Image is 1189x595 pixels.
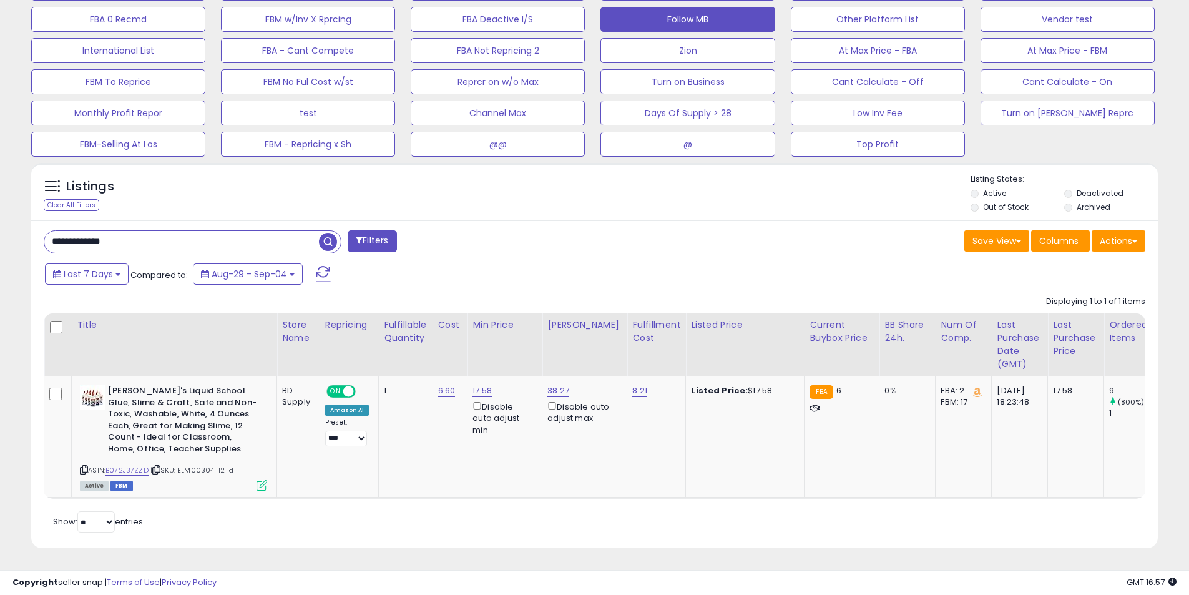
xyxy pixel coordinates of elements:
p: Listing States: [971,174,1158,185]
button: Low Inv Fee [791,101,965,125]
span: Aug-29 - Sep-04 [212,268,287,280]
div: 0% [884,385,926,396]
span: OFF [354,386,374,397]
label: Active [983,188,1006,199]
span: 2025-09-12 16:57 GMT [1127,576,1177,588]
div: Current Buybox Price [810,318,874,345]
label: Out of Stock [983,202,1029,212]
small: FBA [810,385,833,399]
b: Listed Price: [691,385,748,396]
span: 6 [836,385,841,396]
a: 38.27 [547,385,569,397]
div: Displaying 1 to 1 of 1 items [1046,296,1145,308]
div: FBA: 2 [941,385,982,396]
div: Last Purchase Date (GMT) [997,318,1042,371]
button: @ [600,132,775,157]
button: International List [31,38,205,63]
button: Aug-29 - Sep-04 [193,263,303,285]
div: 9 [1109,385,1160,396]
h5: Listings [66,178,114,195]
span: All listings currently available for purchase on Amazon [80,481,109,491]
button: Channel Max [411,101,585,125]
div: Amazon AI [325,405,369,416]
span: ON [328,386,343,397]
div: Disable auto adjust max [547,400,617,424]
div: Last Purchase Price [1053,318,1098,358]
button: At Max Price - FBA [791,38,965,63]
a: 17.58 [472,385,492,397]
a: Terms of Use [107,576,160,588]
button: FBM - Repricing x Sh [221,132,395,157]
button: FBM To Reprice [31,69,205,94]
button: Actions [1092,230,1145,252]
a: 6.60 [438,385,456,397]
div: Title [77,318,272,332]
button: FBA Not Repricing 2 [411,38,585,63]
div: FBM: 17 [941,396,982,408]
button: Reprcr on w/o Max [411,69,585,94]
span: Last 7 Days [64,268,113,280]
button: @@ [411,132,585,157]
span: | SKU: ELM00304-12_d [150,465,233,475]
button: At Max Price - FBM [981,38,1155,63]
button: Cant Calculate - Off [791,69,965,94]
button: Top Profit [791,132,965,157]
span: Columns [1039,235,1079,247]
div: Preset: [325,418,369,446]
label: Deactivated [1077,188,1123,199]
span: FBM [110,481,133,491]
div: 17.58 [1053,385,1094,396]
div: Fulfillable Quantity [384,318,427,345]
div: $17.58 [691,385,795,396]
div: Disable auto adjust min [472,400,532,436]
div: 1 [384,385,423,396]
a: 8.21 [632,385,647,397]
button: FBA Deactive I/S [411,7,585,32]
div: [PERSON_NAME] [547,318,622,332]
strong: Copyright [12,576,58,588]
button: Follow MB [600,7,775,32]
button: Vendor test [981,7,1155,32]
button: test [221,101,395,125]
div: Min Price [472,318,537,332]
button: FBA - Cant Compete [221,38,395,63]
div: Store Name [282,318,315,345]
a: Privacy Policy [162,576,217,588]
div: seller snap | | [12,577,217,589]
div: Listed Price [691,318,799,332]
div: [DATE] 18:23:48 [997,385,1038,408]
button: FBA 0 Recmd [31,7,205,32]
button: Turn on [PERSON_NAME] Reprc [981,101,1155,125]
div: Clear All Filters [44,199,99,211]
span: Compared to: [130,269,188,281]
button: FBM-Selling At Los [31,132,205,157]
button: Filters [348,230,396,252]
div: BD Supply [282,385,310,408]
button: FBM w/Inv X Rprcing [221,7,395,32]
button: Other Platform List [791,7,965,32]
button: Save View [964,230,1029,252]
div: Repricing [325,318,373,332]
button: Turn on Business [600,69,775,94]
small: (800%) [1118,397,1145,407]
div: Ordered Items [1109,318,1155,345]
img: 41P0RGDOxOL._SL40_.jpg [80,385,105,410]
button: FBM No Ful Cost w/st [221,69,395,94]
span: Show: entries [53,516,143,528]
div: Cost [438,318,462,332]
div: ASIN: [80,385,267,489]
a: B072J37ZZD [105,465,149,476]
div: 1 [1109,408,1160,419]
div: BB Share 24h. [884,318,930,345]
button: Columns [1031,230,1090,252]
b: [PERSON_NAME]'s Liquid School Glue, Slime & Craft, Safe and Non-Toxic, Washable, White, 4 Ounces ... [108,385,260,458]
label: Archived [1077,202,1110,212]
button: Monthly Profit Repor [31,101,205,125]
button: Days Of Supply > 28 [600,101,775,125]
button: Zion [600,38,775,63]
div: Num of Comp. [941,318,986,345]
button: Cant Calculate - On [981,69,1155,94]
button: Last 7 Days [45,263,129,285]
div: Fulfillment Cost [632,318,680,345]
